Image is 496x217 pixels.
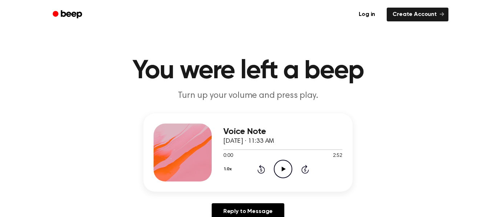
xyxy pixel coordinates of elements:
span: [DATE] · 11:33 AM [223,138,274,145]
span: 0:00 [223,152,233,160]
span: 2:52 [333,152,342,160]
a: Beep [48,8,89,22]
h1: You were left a beep [62,58,434,84]
h3: Voice Note [223,127,342,137]
a: Create Account [387,8,448,21]
a: Log in [351,6,382,23]
button: 1.0x [223,163,234,175]
p: Turn up your volume and press play. [109,90,387,102]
